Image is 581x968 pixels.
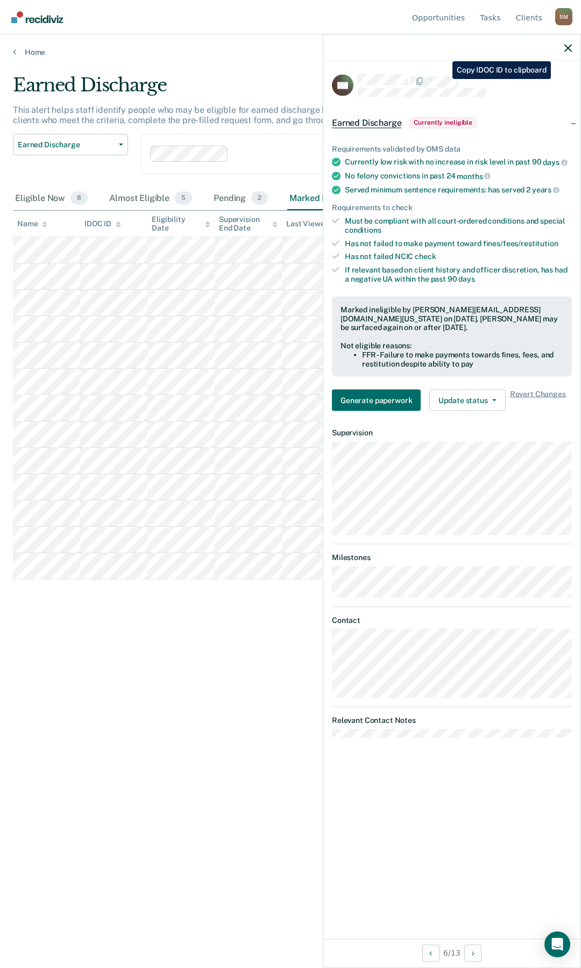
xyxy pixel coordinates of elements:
[345,157,572,167] div: Currently low risk with no increase in risk level in past 90
[17,219,47,228] div: Name
[332,390,425,411] a: Navigate to form link
[458,274,474,283] span: days
[345,216,572,234] div: Must be compliant with all court-ordered conditions and special
[13,105,516,125] p: This alert helps staff identify people who may be eligible for earned discharge based on IDOC’s c...
[345,171,572,181] div: No felony convictions in past 24
[345,225,381,234] span: conditions
[332,615,572,625] dt: Contact
[332,428,572,438] dt: Supervision
[341,305,563,332] div: Marked ineligible by [PERSON_NAME][EMAIL_ADDRESS][DOMAIN_NAME][US_STATE] on [DATE]. [PERSON_NAME]...
[251,191,268,205] span: 2
[332,117,401,128] span: Earned Discharge
[555,8,572,25] button: Profile dropdown button
[13,47,568,57] a: Home
[332,203,572,212] div: Requirements to check
[543,158,567,167] span: days
[464,944,481,962] button: Next Opportunity
[332,390,421,411] button: Generate paperwork
[341,341,563,350] div: Not eligible reasons:
[457,171,491,180] span: months
[429,390,505,411] button: Update status
[152,215,210,233] div: Eligibility Date
[175,191,192,205] span: 5
[332,144,572,153] div: Requirements validated by OMS data
[219,215,278,233] div: Supervision End Date
[345,239,572,248] div: Has not failed to make payment toward
[332,553,572,562] dt: Milestones
[362,350,563,368] li: FFR - Failure to make payments towards fines, fees, and restitution despite ability to pay
[286,219,338,228] div: Last Viewed
[483,239,558,247] span: fines/fees/restitution
[84,219,121,228] div: IDOC ID
[18,140,115,149] span: Earned Discharge
[345,185,572,195] div: Served minimum sentence requirements: has served 2
[13,74,536,105] div: Earned Discharge
[211,187,270,211] div: Pending
[410,117,476,128] span: Currently ineligible
[13,187,90,211] div: Eligible Now
[332,715,572,725] dt: Relevant Contact Notes
[70,191,88,205] span: 8
[415,252,436,261] span: check
[287,187,386,211] div: Marked Ineligible
[422,944,440,962] button: Previous Opportunity
[107,187,194,211] div: Almost Eligible
[510,390,566,411] span: Revert Changes
[555,8,572,25] div: S M
[11,11,63,23] img: Recidiviz
[544,931,570,957] div: Open Intercom Messenger
[345,266,572,284] div: If relevant based on client history and officer discretion, has had a negative UA within the past 90
[532,185,559,194] span: years
[323,938,580,967] div: 6 / 13
[323,105,580,140] div: Earned DischargeCurrently ineligible
[345,252,572,261] div: Has not failed NCIC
